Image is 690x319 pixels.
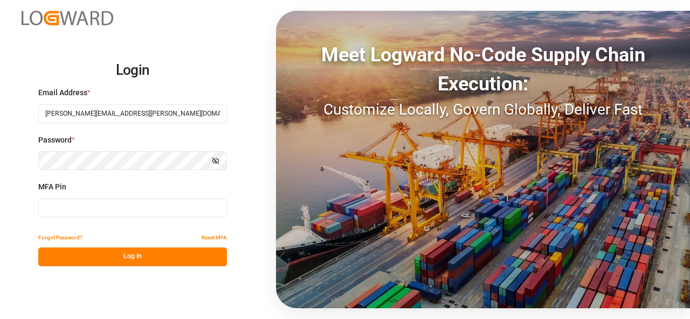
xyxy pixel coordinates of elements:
[276,40,690,98] div: Meet Logward No-Code Supply Chain Execution:
[202,229,227,247] button: Reset MFA
[38,247,227,266] button: Log In
[38,104,227,123] input: Enter your email
[38,181,66,193] span: MFA Pin
[38,134,72,146] span: Password
[38,229,82,247] button: Forgot Password?
[38,53,227,88] h2: Login
[276,98,690,121] div: Customize Locally, Govern Globally, Deliver Fast
[38,87,87,98] span: Email Address
[22,11,113,25] img: Logward_new_orange.png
